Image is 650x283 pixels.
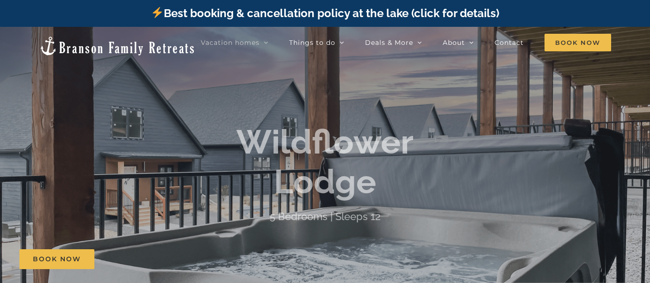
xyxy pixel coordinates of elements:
a: Things to do [289,33,344,52]
nav: Main Menu [201,33,611,52]
a: Deals & More [365,33,422,52]
h4: 5 Bedrooms | Sleeps 12 [270,210,381,222]
span: Deals & More [365,39,413,46]
span: Vacation homes [201,39,260,46]
a: About [443,33,474,52]
b: Wildflower Lodge [236,122,414,201]
a: Vacation homes [201,33,268,52]
span: About [443,39,465,46]
span: Contact [495,39,524,46]
a: Book Now [19,249,94,269]
span: Book Now [545,34,611,51]
span: Book Now [33,255,81,263]
img: ⚡️ [152,7,163,18]
a: Contact [495,33,524,52]
img: Branson Family Retreats Logo [39,36,196,56]
a: Best booking & cancellation policy at the lake (click for details) [151,6,499,20]
span: Things to do [289,39,335,46]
